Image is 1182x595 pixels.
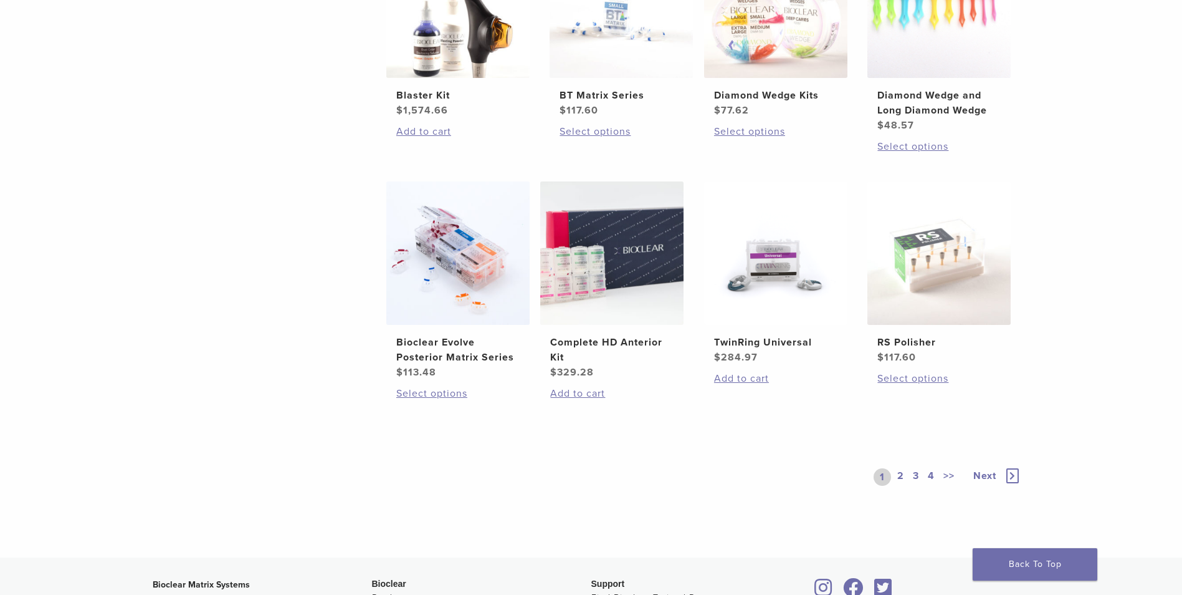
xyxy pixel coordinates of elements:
[910,468,922,486] a: 3
[714,124,837,139] a: Select options for “Diamond Wedge Kits”
[877,351,884,364] span: $
[877,139,1001,154] a: Select options for “Diamond Wedge and Long Diamond Wedge”
[396,88,520,103] h2: Blaster Kit
[925,468,937,486] a: 4
[396,386,520,401] a: Select options for “Bioclear Evolve Posterior Matrix Series”
[386,181,531,380] a: Bioclear Evolve Posterior Matrix SeriesBioclear Evolve Posterior Matrix Series $113.48
[714,104,721,117] span: $
[714,88,837,103] h2: Diamond Wedge Kits
[877,119,884,132] span: $
[550,366,557,379] span: $
[714,351,758,364] bdi: 284.97
[877,88,1001,118] h2: Diamond Wedge and Long Diamond Wedge
[867,181,1011,325] img: RS Polisher
[714,104,749,117] bdi: 77.62
[540,181,685,380] a: Complete HD Anterior KitComplete HD Anterior Kit $329.28
[714,351,721,364] span: $
[153,579,250,590] strong: Bioclear Matrix Systems
[703,181,849,365] a: TwinRing UniversalTwinRing Universal $284.97
[704,181,847,325] img: TwinRing Universal
[877,335,1001,350] h2: RS Polisher
[396,104,448,117] bdi: 1,574.66
[560,124,683,139] a: Select options for “BT Matrix Series”
[714,371,837,386] a: Add to cart: “TwinRing Universal”
[941,468,957,486] a: >>
[874,468,891,486] a: 1
[877,119,914,132] bdi: 48.57
[396,104,403,117] span: $
[372,579,406,589] span: Bioclear
[396,335,520,365] h2: Bioclear Evolve Posterior Matrix Series
[396,366,436,379] bdi: 113.48
[867,181,1012,365] a: RS PolisherRS Polisher $117.60
[386,181,530,325] img: Bioclear Evolve Posterior Matrix Series
[591,579,625,589] span: Support
[550,386,674,401] a: Add to cart: “Complete HD Anterior Kit”
[396,124,520,139] a: Add to cart: “Blaster Kit”
[973,470,996,482] span: Next
[560,88,683,103] h2: BT Matrix Series
[877,371,1001,386] a: Select options for “RS Polisher”
[895,468,907,486] a: 2
[560,104,598,117] bdi: 117.60
[396,366,403,379] span: $
[714,335,837,350] h2: TwinRing Universal
[540,181,684,325] img: Complete HD Anterior Kit
[877,351,916,364] bdi: 117.60
[550,366,594,379] bdi: 329.28
[550,335,674,365] h2: Complete HD Anterior Kit
[560,104,566,117] span: $
[973,548,1097,581] a: Back To Top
